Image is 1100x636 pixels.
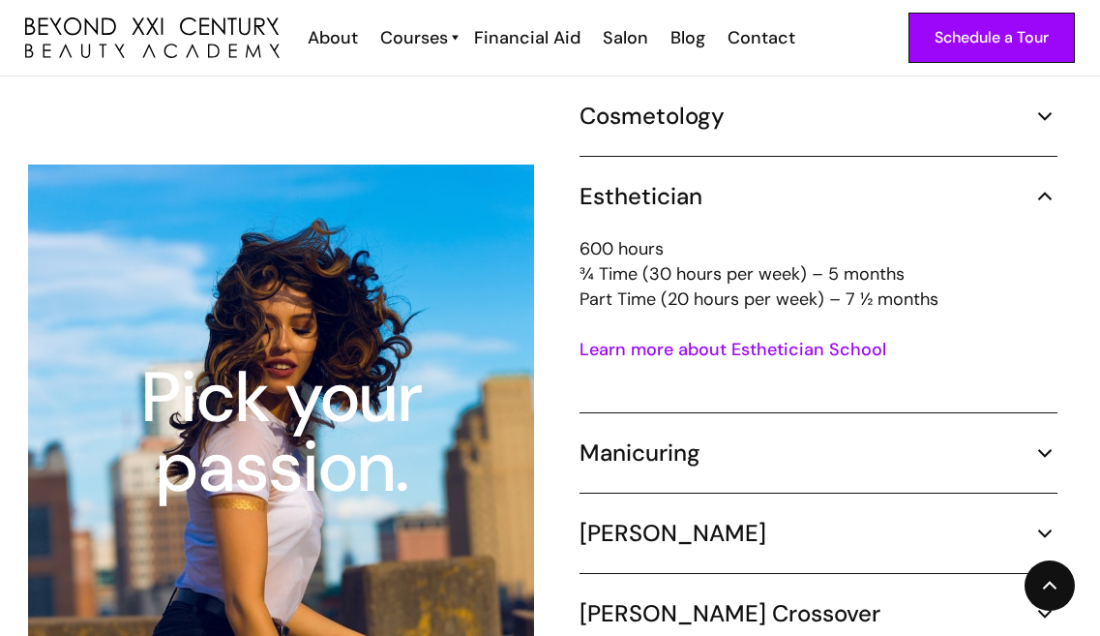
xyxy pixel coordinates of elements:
img: beyond 21st century beauty academy logo [25,17,280,57]
a: About [295,25,368,50]
div: Courses [380,25,448,50]
p: 600 hours ¾ Time (30 hours per week) – 5 months Part Time (20 hours per week) – 7 ½ months [580,236,1057,312]
a: Blog [658,25,715,50]
h5: Manicuring [580,439,700,468]
div: About [308,25,358,50]
a: Contact [715,25,805,50]
div: Salon [603,25,648,50]
a: home [25,17,280,57]
div: Pick your passion. [25,363,538,502]
div: Schedule a Tour [935,25,1049,50]
div: Blog [670,25,705,50]
a: Courses [380,25,452,50]
a: Learn more about Esthetician School [580,338,886,361]
h5: [PERSON_NAME] [580,519,766,548]
div: Financial Aid [474,25,580,50]
a: Schedule a Tour [908,13,1075,63]
div: Contact [728,25,795,50]
h5: Cosmetology [580,102,725,131]
a: Salon [590,25,658,50]
a: Financial Aid [461,25,590,50]
h5: [PERSON_NAME] Crossover [580,599,880,628]
h5: Esthetician [580,182,702,211]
